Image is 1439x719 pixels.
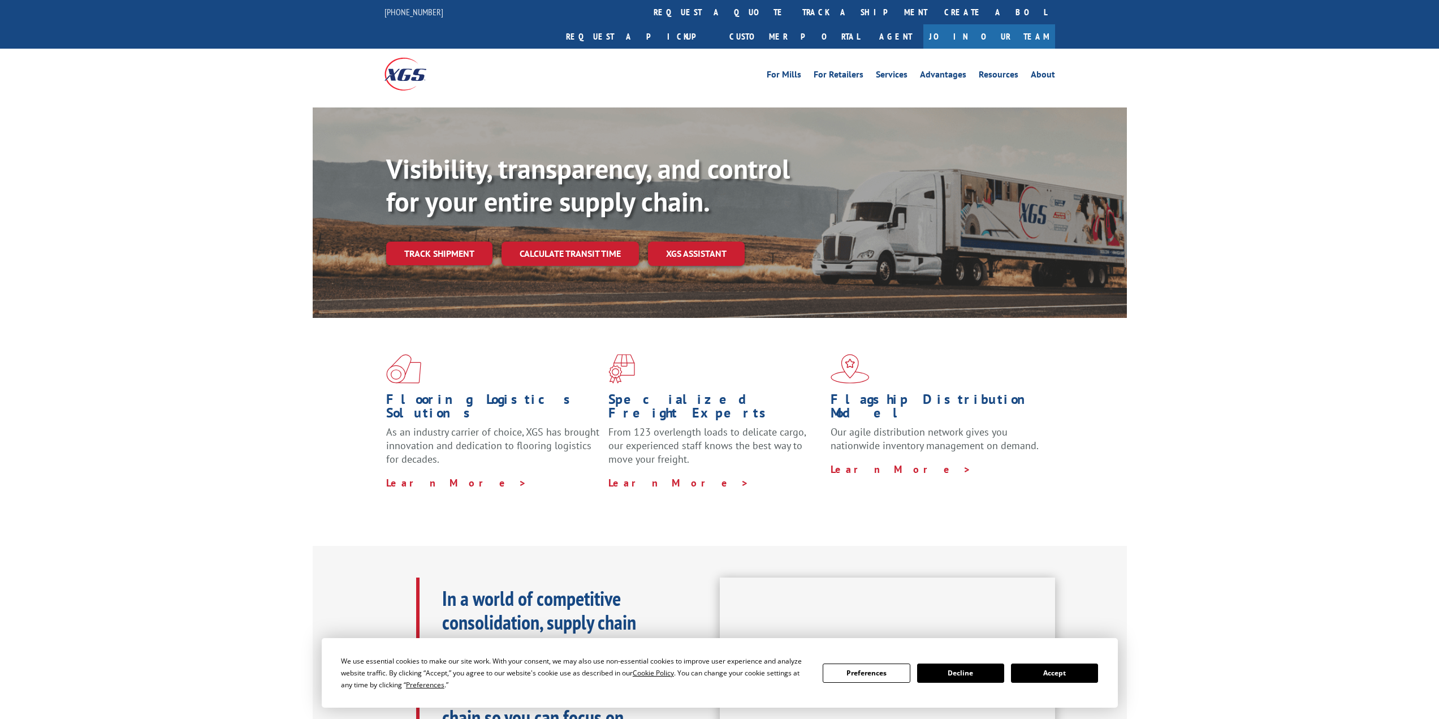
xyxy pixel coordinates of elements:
[917,664,1004,683] button: Decline
[608,354,635,384] img: xgs-icon-focused-on-flooring-red
[386,425,599,466] span: As an industry carrier of choice, XGS has brought innovation and dedication to flooring logistics...
[1011,664,1098,683] button: Accept
[823,664,910,683] button: Preferences
[767,70,801,83] a: For Mills
[721,24,868,49] a: Customer Portal
[608,425,822,476] p: From 123 overlength loads to delicate cargo, our experienced staff knows the best way to move you...
[1031,70,1055,83] a: About
[386,151,790,219] b: Visibility, transparency, and control for your entire supply chain.
[868,24,923,49] a: Agent
[322,638,1118,708] div: Cookie Consent Prompt
[386,354,421,384] img: xgs-icon-total-supply-chain-intelligence-red
[648,242,745,266] a: XGS ASSISTANT
[920,70,966,83] a: Advantages
[558,24,721,49] a: Request a pickup
[608,476,749,489] a: Learn More >
[386,393,600,425] h1: Flooring Logistics Solutions
[608,393,822,425] h1: Specialized Freight Experts
[831,425,1039,452] span: Our agile distribution network gives you nationwide inventory management on demand.
[386,242,492,265] a: Track shipment
[633,668,674,678] span: Cookie Policy
[831,354,870,384] img: xgs-icon-flagship-distribution-model-red
[831,393,1044,425] h1: Flagship Distribution Model
[406,680,444,690] span: Preferences
[341,655,809,691] div: We use essential cookies to make our site work. With your consent, we may also use non-essential ...
[502,242,639,266] a: Calculate transit time
[923,24,1055,49] a: Join Our Team
[384,6,443,18] a: [PHONE_NUMBER]
[876,70,908,83] a: Services
[386,476,527,489] a: Learn More >
[831,463,971,476] a: Learn More >
[979,70,1018,83] a: Resources
[814,70,863,83] a: For Retailers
